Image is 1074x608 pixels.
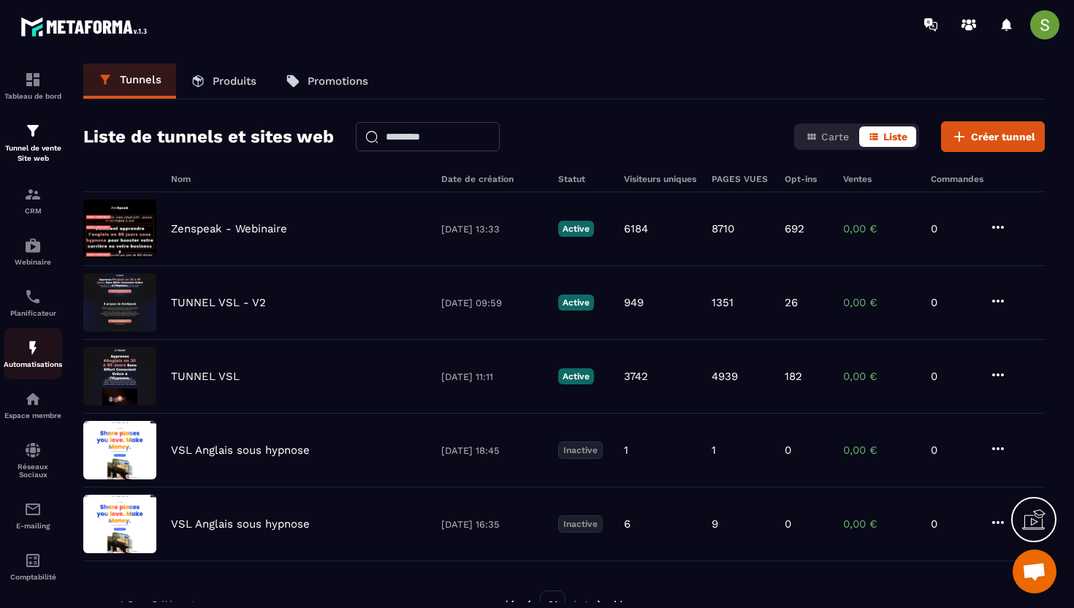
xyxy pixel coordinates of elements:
[558,441,603,459] p: Inactive
[441,174,544,184] h6: Date de création
[624,222,648,235] p: 6184
[712,517,718,531] p: 9
[785,370,802,383] p: 182
[4,60,62,111] a: formationformationTableau de bord
[4,258,62,266] p: Webinaire
[83,122,334,151] h2: Liste de tunnels et sites web
[24,71,42,88] img: formation
[4,175,62,226] a: formationformationCRM
[4,92,62,100] p: Tableau de bord
[558,515,603,533] p: Inactive
[308,75,368,88] p: Promotions
[797,126,858,147] button: Carte
[4,411,62,419] p: Espace membre
[931,444,975,457] p: 0
[24,288,42,305] img: scheduler
[971,129,1035,144] span: Créer tunnel
[931,296,975,309] p: 0
[441,371,544,382] p: [DATE] 11:11
[1013,550,1056,593] div: Ouvrir le chat
[941,121,1045,152] button: Créer tunnel
[558,368,594,384] p: Active
[931,174,983,184] h6: Commandes
[24,441,42,459] img: social-network
[843,222,916,235] p: 0,00 €
[785,444,791,457] p: 0
[883,131,907,142] span: Liste
[4,226,62,277] a: automationsautomationsWebinaire
[83,421,156,479] img: image
[171,517,310,531] p: VSL Anglais sous hypnose
[785,517,791,531] p: 0
[441,224,544,235] p: [DATE] 13:33
[843,517,916,531] p: 0,00 €
[24,501,42,518] img: email
[24,237,42,254] img: automations
[4,360,62,368] p: Automatisations
[712,370,738,383] p: 4939
[558,221,594,237] p: Active
[441,519,544,530] p: [DATE] 16:35
[821,131,849,142] span: Carte
[712,222,734,235] p: 8710
[624,517,631,531] p: 6
[24,390,42,408] img: automations
[843,296,916,309] p: 0,00 €
[785,296,798,309] p: 26
[785,222,804,235] p: 692
[171,296,266,309] p: TUNNEL VSL - V2
[4,277,62,328] a: schedulerschedulerPlanificateur
[4,573,62,581] p: Comptabilité
[558,174,609,184] h6: Statut
[624,174,697,184] h6: Visiteurs uniques
[4,463,62,479] p: Réseaux Sociaux
[931,517,975,531] p: 0
[843,444,916,457] p: 0,00 €
[4,111,62,175] a: formationformationTunnel de vente Site web
[171,444,310,457] p: VSL Anglais sous hypnose
[624,444,628,457] p: 1
[176,64,271,99] a: Produits
[24,122,42,140] img: formation
[859,126,916,147] button: Liste
[931,222,975,235] p: 0
[171,222,287,235] p: Zenspeak - Webinaire
[171,370,240,383] p: TUNNEL VSL
[4,541,62,592] a: accountantaccountantComptabilité
[171,174,427,184] h6: Nom
[4,143,62,164] p: Tunnel de vente Site web
[4,328,62,379] a: automationsautomationsAutomatisations
[843,174,916,184] h6: Ventes
[4,207,62,215] p: CRM
[843,370,916,383] p: 0,00 €
[4,490,62,541] a: emailemailE-mailing
[83,495,156,553] img: image
[931,370,975,383] p: 0
[441,445,544,456] p: [DATE] 18:45
[4,430,62,490] a: social-networksocial-networkRéseaux Sociaux
[4,522,62,530] p: E-mailing
[4,379,62,430] a: automationsautomationsEspace membre
[441,297,544,308] p: [DATE] 09:59
[712,296,734,309] p: 1351
[785,174,829,184] h6: Opt-ins
[271,64,383,99] a: Promotions
[558,294,594,311] p: Active
[24,339,42,357] img: automations
[624,296,644,309] p: 949
[83,347,156,406] img: image
[83,64,176,99] a: Tunnels
[213,75,256,88] p: Produits
[120,73,161,86] p: Tunnels
[712,174,770,184] h6: PAGES VUES
[24,552,42,569] img: accountant
[712,444,716,457] p: 1
[83,273,156,332] img: image
[83,199,156,258] img: image
[24,186,42,203] img: formation
[4,309,62,317] p: Planificateur
[20,13,152,40] img: logo
[624,370,648,383] p: 3742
